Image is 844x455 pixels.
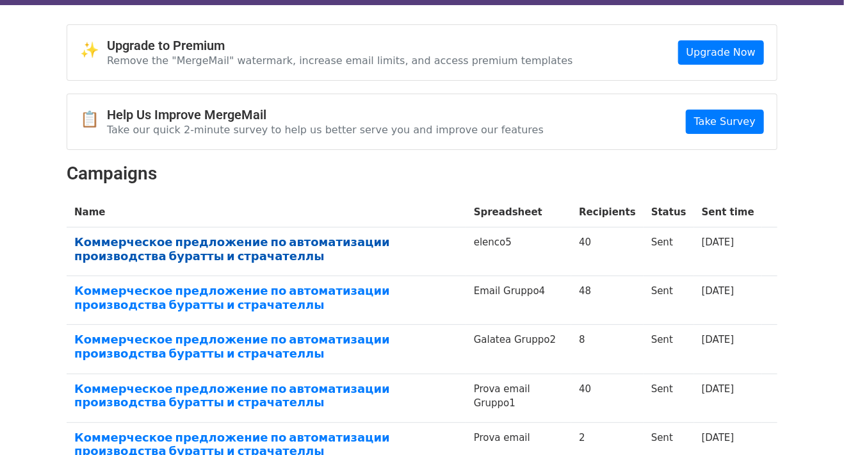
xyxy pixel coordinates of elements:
td: 8 [571,325,644,374]
td: Email Gruppo4 [466,276,571,325]
a: [DATE] [702,236,734,248]
iframe: Chat Widget [780,393,844,455]
th: Sent time [694,197,762,227]
h2: Campaigns [67,163,777,185]
td: Galatea Gruppo2 [466,325,571,374]
a: Upgrade Now [678,40,764,65]
div: Widget chat [780,393,844,455]
span: ✨ [80,41,107,60]
td: 40 [571,374,644,422]
a: Коммерческое предложение по автоматизации производства буратты и страчателлы [74,382,459,409]
p: Remove the "MergeMail" watermark, increase email limits, and access premium templates [107,54,573,67]
a: [DATE] [702,432,734,443]
a: [DATE] [702,334,734,345]
td: Sent [644,374,694,422]
td: elenco5 [466,227,571,276]
a: Take Survey [686,110,764,134]
td: Sent [644,227,694,276]
a: Коммерческое предложение по автоматизации производства буратты и страчателлы [74,333,459,360]
a: Коммерческое предложение по автоматизации производства буратты и страчателлы [74,284,459,311]
a: Коммерческое предложение по автоматизации производства буратты и страчателлы [74,235,459,263]
td: Sent [644,276,694,325]
h4: Upgrade to Premium [107,38,573,53]
td: 40 [571,227,644,276]
td: 48 [571,276,644,325]
h4: Help Us Improve MergeMail [107,107,544,122]
span: 📋 [80,110,107,129]
td: Sent [644,325,694,374]
p: Take our quick 2-minute survey to help us better serve you and improve our features [107,123,544,136]
a: [DATE] [702,285,734,297]
th: Name [67,197,466,227]
a: [DATE] [702,383,734,395]
th: Spreadsheet [466,197,571,227]
td: Prova email Gruppo1 [466,374,571,422]
th: Recipients [571,197,644,227]
th: Status [644,197,694,227]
